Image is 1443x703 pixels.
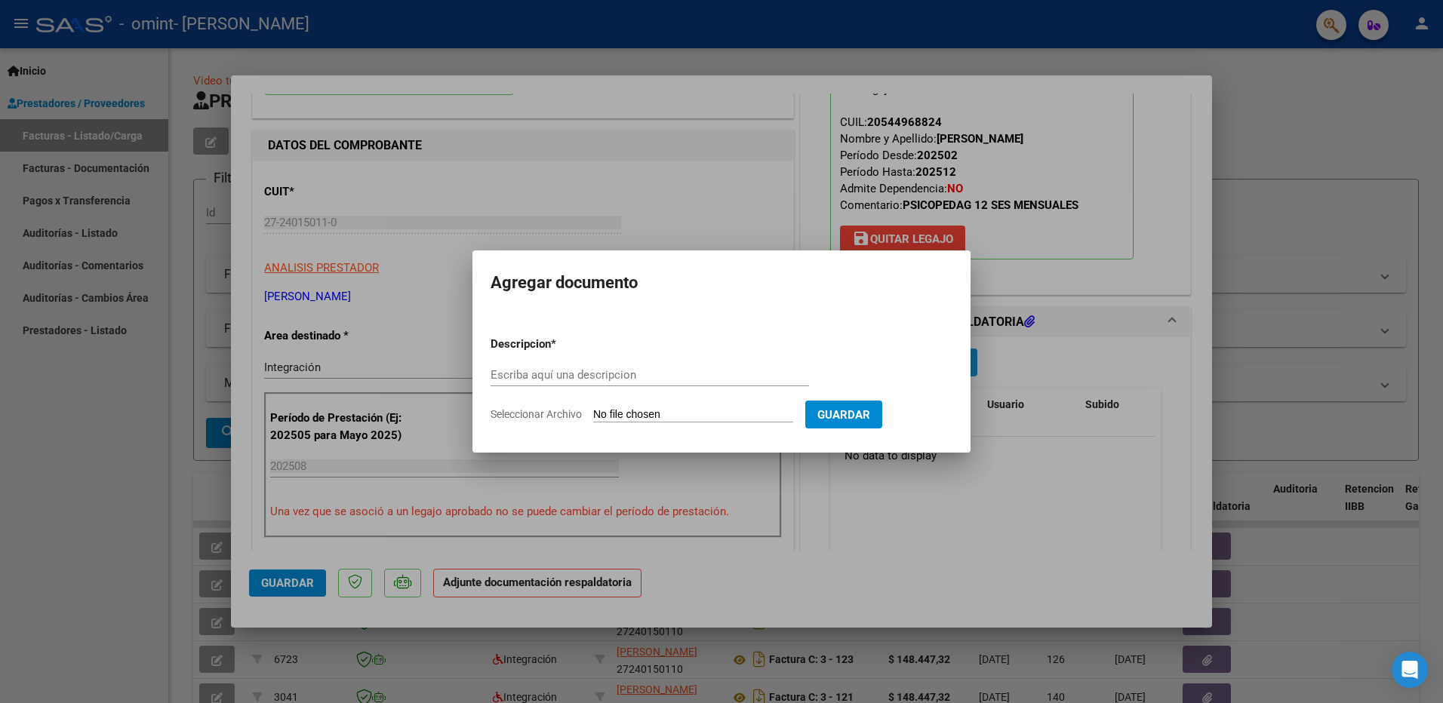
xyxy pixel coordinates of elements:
[1392,652,1428,688] div: Open Intercom Messenger
[805,401,882,428] button: Guardar
[491,269,952,297] h2: Agregar documento
[817,408,870,422] span: Guardar
[491,408,582,420] span: Seleccionar Archivo
[491,336,629,353] p: Descripcion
